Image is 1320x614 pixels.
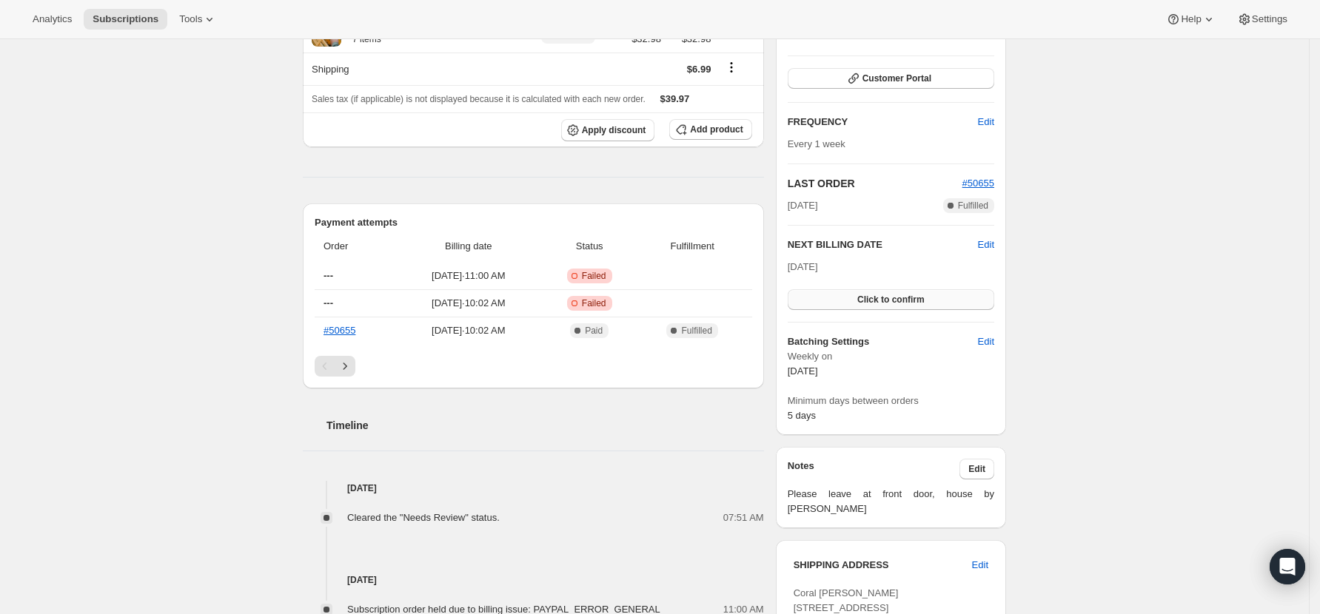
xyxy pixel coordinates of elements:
[788,410,816,421] span: 5 days
[303,481,764,496] h4: [DATE]
[335,356,355,377] button: Next
[585,325,603,337] span: Paid
[978,237,994,252] button: Edit
[1228,9,1296,30] button: Settings
[963,553,997,577] button: Edit
[670,32,711,47] span: $32.98
[347,512,500,523] span: Cleared the "Needs Review" status.
[788,459,960,479] h3: Notes
[631,32,661,47] span: $32.98
[84,9,167,30] button: Subscriptions
[326,418,764,433] h2: Timeline
[352,34,381,44] small: 7 items
[324,270,333,281] span: ---
[788,289,994,310] button: Click to confirm
[788,261,818,272] span: [DATE]
[1181,13,1201,25] span: Help
[857,294,925,306] span: Click to confirm
[24,9,81,30] button: Analytics
[720,59,743,75] button: Shipping actions
[303,53,517,85] th: Shipping
[400,323,537,338] span: [DATE] · 10:02 AM
[959,459,994,479] button: Edit
[962,178,994,189] a: #50655
[400,239,537,254] span: Billing date
[969,110,1003,134] button: Edit
[788,176,962,191] h2: LAST ORDER
[968,463,985,475] span: Edit
[978,334,994,349] span: Edit
[303,573,764,587] h4: [DATE]
[93,13,158,25] span: Subscriptions
[794,558,972,573] h3: SHIPPING ADDRESS
[687,64,711,75] span: $6.99
[546,239,633,254] span: Status
[788,365,818,377] span: [DATE]
[788,349,994,364] span: Weekly on
[315,230,395,263] th: Order
[1270,549,1305,584] div: Open Intercom Messenger
[324,325,355,336] a: #50655
[788,115,978,129] h2: FREQUENCY
[962,176,994,191] button: #50655
[33,13,72,25] span: Analytics
[681,325,711,337] span: Fulfilled
[660,93,690,104] span: $39.97
[723,510,764,525] span: 07:51 AM
[179,13,202,25] span: Tools
[1252,13,1287,25] span: Settings
[958,200,988,212] span: Fulfilled
[969,330,1003,354] button: Edit
[582,297,606,309] span: Failed
[312,94,646,104] span: Sales tax (if applicable) is not displayed because it is calculated with each new order.
[972,558,988,573] span: Edit
[788,198,818,213] span: [DATE]
[788,334,978,349] h6: Batching Settings
[324,297,333,308] span: ---
[788,237,978,252] h2: NEXT BILLING DATE
[170,9,226,30] button: Tools
[690,124,743,135] span: Add product
[400,296,537,311] span: [DATE] · 10:02 AM
[862,72,931,84] span: Customer Portal
[315,215,752,230] h2: Payment attempts
[561,119,655,141] button: Apply discount
[582,270,606,282] span: Failed
[315,356,752,377] nav: Pagination
[788,138,845,149] span: Every 1 week
[1157,9,1224,30] button: Help
[669,119,751,140] button: Add product
[788,487,994,516] span: Please leave at front door, house by [PERSON_NAME]
[788,394,994,408] span: Minimum days between orders
[788,68,994,89] button: Customer Portal
[642,239,743,254] span: Fulfillment
[582,124,646,136] span: Apply discount
[978,115,994,129] span: Edit
[400,269,537,283] span: [DATE] · 11:00 AM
